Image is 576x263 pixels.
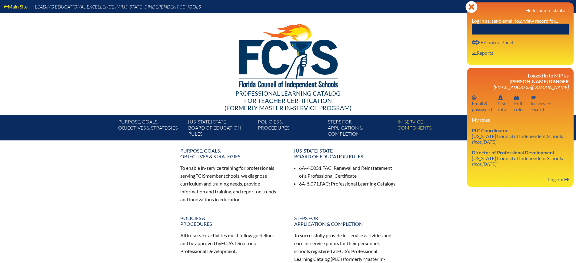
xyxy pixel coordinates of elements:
[320,181,329,186] span: FAC
[472,7,569,13] h3: Hello, administrator!
[325,117,395,140] a: Steps forapplication & completion
[195,173,205,179] span: FCIS
[291,145,400,162] a: [US_STATE] StateBoard of Education rules
[520,18,524,24] i: or
[465,1,478,13] svg: Close
[469,126,565,146] a: PLC Coordinator [US_STATE] Council of Independent Schools since [DATE]
[186,117,255,140] a: [US_STATE] StateBoard of Education rules
[510,78,569,84] span: [PERSON_NAME] Danger
[472,95,477,100] svg: Email password
[337,248,347,254] span: FCIS
[1,2,30,11] a: Main Site
[472,150,554,155] span: Director of Professional Development
[498,95,503,100] svg: User info
[177,213,286,229] a: Policies &Procedures
[180,232,282,255] p: All in-service activities must follow guidelines and be approved by ’s Director of Professional D...
[472,73,569,90] h3: Logged in to MIP as
[255,117,325,140] a: Policies &Procedures
[528,94,554,113] a: In-service recordIn-servicerecord
[514,95,519,100] svg: User info
[472,117,569,123] h3: My roles
[472,18,558,24] label: Log in as, send email to, view record for...
[395,117,465,140] a: In-servicecomponents
[472,40,478,45] svg: User info
[469,38,516,46] a: User infoEE Control Panel
[472,127,508,133] span: PLC Coordinator
[221,240,231,246] span: FCIS
[564,177,569,182] svg: Log out
[244,97,332,104] span: for Teacher Certification
[546,175,571,183] a: Log outLog out
[494,84,569,90] span: [EMAIL_ADDRESS][DOMAIN_NAME]
[472,161,496,167] i: since [DATE]
[114,90,463,111] div: Professional Learning Catalog (formerly Master In-service Program)
[225,13,351,96] img: FCISlogo221.eps
[472,51,477,55] svg: User info
[332,256,341,262] span: PLC
[299,164,396,180] li: 6A-4.0051, : Renewal and Reinstatement of a Professional Certificate
[180,164,282,203] p: To enable in-service training for professionals serving member schools, we diagnose curriculum an...
[496,94,511,113] a: User infoUserinfo
[291,213,400,229] a: Steps forapplication & completion
[299,180,396,188] li: 6A-5.071, : Professional Learning Catalogs
[322,165,331,171] span: FAC
[531,95,537,100] svg: In-service record
[177,145,286,162] a: Purpose, goals,objectives & strategies
[469,94,494,113] a: Email passwordEmail &password
[116,117,185,140] a: Purpose, goals,objectives & strategies
[472,139,496,145] i: since [DATE]
[469,148,565,168] a: Director of Professional Development [US_STATE] Council of Independent Schools since [DATE]
[512,94,527,113] a: User infoEditroles
[469,49,496,57] a: User infoReports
